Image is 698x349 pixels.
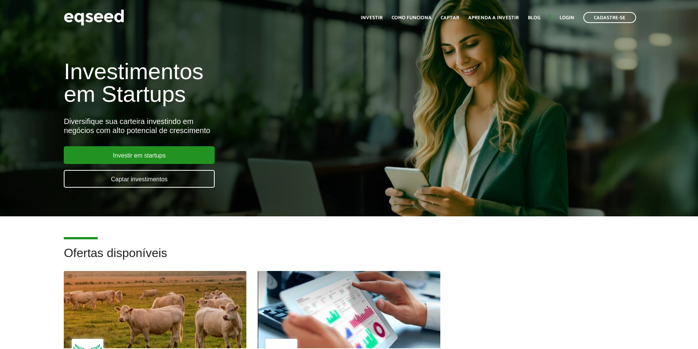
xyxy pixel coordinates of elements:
[64,117,401,135] div: Diversifique sua carteira investindo em negócios com alto potencial de crescimento
[64,60,401,106] h1: Investimentos em Startups
[468,15,519,20] a: Aprenda a investir
[441,15,459,20] a: Captar
[528,15,540,20] a: Blog
[64,8,124,28] img: EqSeed
[64,146,215,164] a: Investir em startups
[583,12,636,23] a: Cadastre-se
[361,15,383,20] a: Investir
[64,246,634,271] h2: Ofertas disponíveis
[560,15,574,20] a: Login
[392,15,432,20] a: Como funciona
[64,170,215,188] a: Captar investimentos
